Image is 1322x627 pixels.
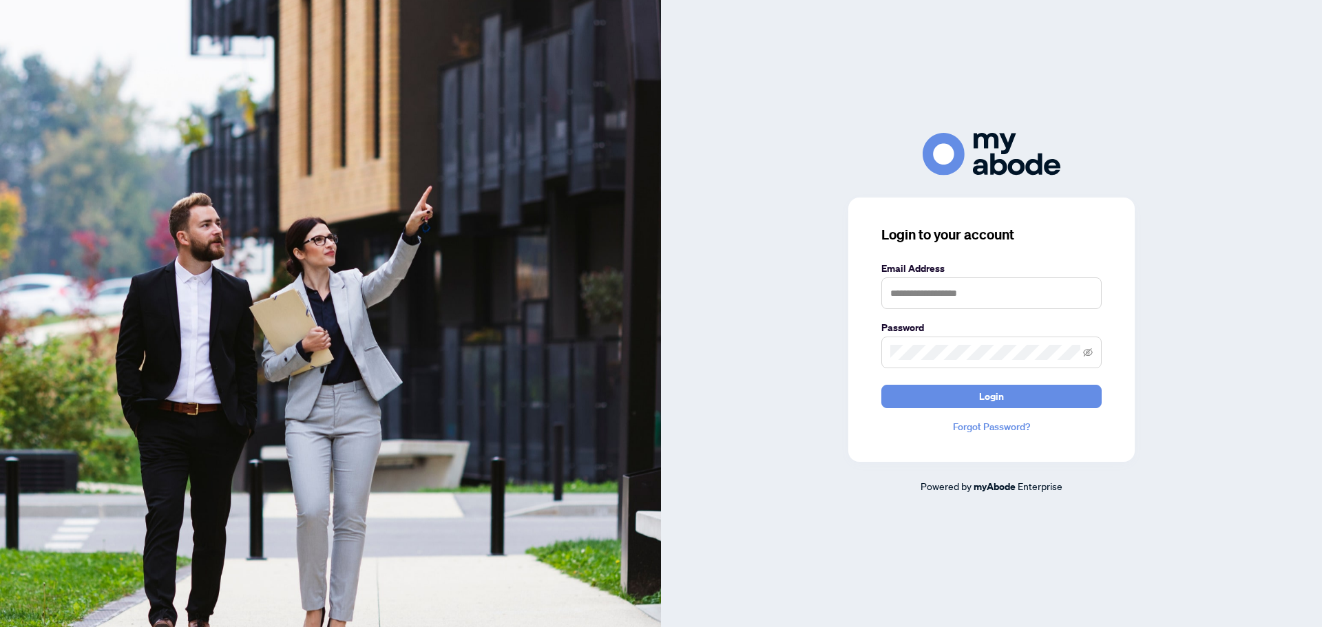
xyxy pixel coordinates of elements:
[979,385,1004,407] span: Login
[881,261,1102,276] label: Email Address
[921,480,972,492] span: Powered by
[881,225,1102,244] h3: Login to your account
[881,320,1102,335] label: Password
[923,133,1060,175] img: ma-logo
[974,479,1016,494] a: myAbode
[881,419,1102,434] a: Forgot Password?
[1083,348,1093,357] span: eye-invisible
[1018,480,1062,492] span: Enterprise
[881,385,1102,408] button: Login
